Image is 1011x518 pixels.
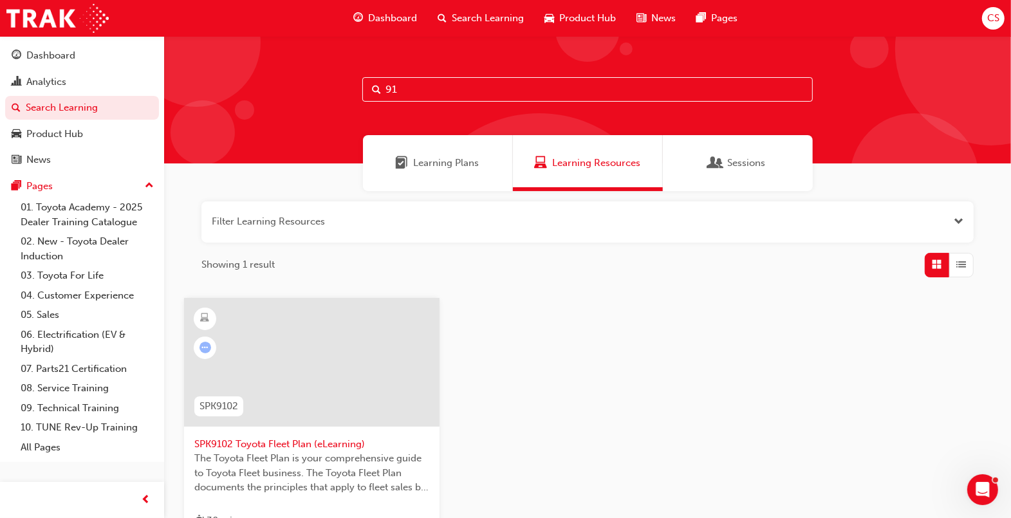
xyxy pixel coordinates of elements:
span: prev-icon [142,492,151,508]
span: guage-icon [12,50,21,62]
span: Sessions [728,156,766,171]
a: pages-iconPages [686,5,748,32]
a: news-iconNews [626,5,686,32]
a: 07. Parts21 Certification [15,359,159,379]
div: Dashboard [26,48,75,63]
a: Learning PlansLearning Plans [363,135,513,191]
a: Dashboard [5,44,159,68]
span: car-icon [544,10,554,26]
span: List [957,257,967,272]
span: Learning Resources [534,156,547,171]
span: Pages [711,11,737,26]
span: The Toyota Fleet Plan is your comprehensive guide to Toyota Fleet business. The Toyota Fleet Plan... [194,451,429,495]
div: Product Hub [26,127,83,142]
span: Showing 1 result [201,257,275,272]
span: SPK9102 [199,399,238,414]
button: CS [982,7,1005,30]
a: 10. TUNE Rev-Up Training [15,418,159,438]
a: Learning ResourcesLearning Resources [513,135,663,191]
div: Pages [26,179,53,194]
button: Pages [5,174,159,198]
span: guage-icon [353,10,363,26]
a: search-iconSearch Learning [427,5,534,32]
a: All Pages [15,438,159,458]
a: 01. Toyota Academy - 2025 Dealer Training Catalogue [15,198,159,232]
a: Search Learning [5,96,159,120]
span: SPK9102 Toyota Fleet Plan (eLearning) [194,437,429,452]
span: Learning Plans [396,156,409,171]
button: Open the filter [954,214,963,229]
div: Analytics [26,75,66,89]
span: Dashboard [368,11,417,26]
span: learningRecordVerb_ATTEMPT-icon [199,342,211,353]
span: search-icon [12,102,21,114]
span: Product Hub [559,11,616,26]
a: 06. Electrification (EV & Hybrid) [15,325,159,359]
span: pages-icon [12,181,21,192]
a: 03. Toyota For Life [15,266,159,286]
span: News [651,11,676,26]
button: DashboardAnalyticsSearch LearningProduct HubNews [5,41,159,174]
iframe: Intercom live chat [967,474,998,505]
img: Trak [6,4,109,33]
span: up-icon [145,178,154,194]
a: Analytics [5,70,159,94]
a: News [5,148,159,172]
input: Search... [362,77,813,102]
a: 08. Service Training [15,378,159,398]
span: Search [372,82,381,97]
span: pages-icon [696,10,706,26]
a: Product Hub [5,122,159,146]
span: chart-icon [12,77,21,88]
a: 09. Technical Training [15,398,159,418]
span: news-icon [636,10,646,26]
a: guage-iconDashboard [343,5,427,32]
span: Learning Plans [414,156,479,171]
a: car-iconProduct Hub [534,5,626,32]
span: Sessions [710,156,723,171]
a: SessionsSessions [663,135,813,191]
span: news-icon [12,154,21,166]
span: Learning Resources [552,156,640,171]
span: Grid [932,257,942,272]
div: News [26,153,51,167]
span: search-icon [438,10,447,26]
a: 02. New - Toyota Dealer Induction [15,232,159,266]
a: 05. Sales [15,305,159,325]
span: Search Learning [452,11,524,26]
span: CS [987,11,999,26]
span: learningResourceType_ELEARNING-icon [201,310,210,327]
a: 04. Customer Experience [15,286,159,306]
span: car-icon [12,129,21,140]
